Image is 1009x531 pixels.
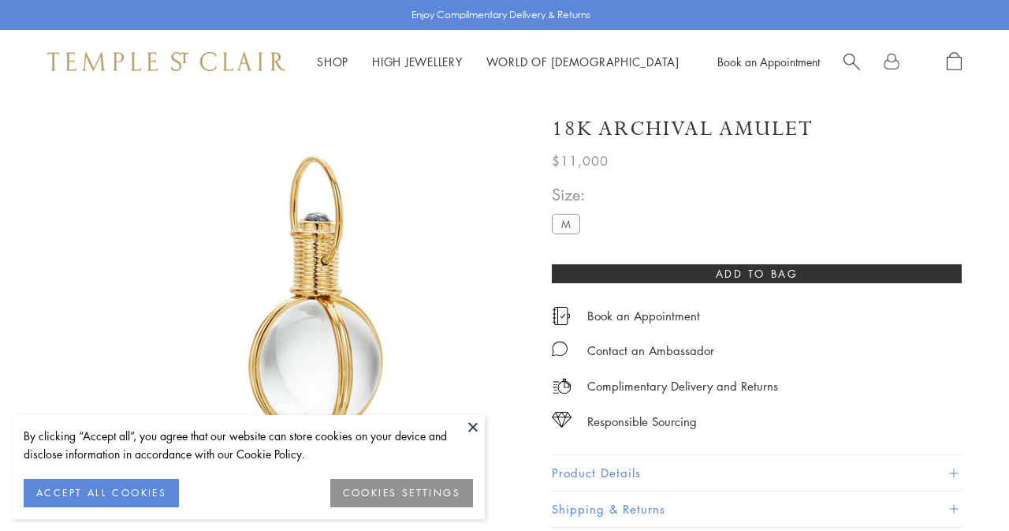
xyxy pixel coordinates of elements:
img: MessageIcon-01_2.svg [552,341,568,357]
img: icon_delivery.svg [552,376,572,396]
p: Enjoy Complimentary Delivery & Returns [411,7,590,23]
span: $11,000 [552,151,609,171]
a: Open Shopping Bag [947,52,962,72]
button: Product Details [552,455,962,491]
label: M [552,214,580,234]
button: ACCEPT ALL COOKIES [24,479,179,507]
a: World of [DEMOGRAPHIC_DATA]World of [DEMOGRAPHIC_DATA] [486,54,679,69]
div: By clicking “Accept all”, you agree that our website can store cookies on your device and disclos... [24,427,473,463]
nav: Main navigation [317,52,679,72]
a: ShopShop [317,54,348,69]
button: COOKIES SETTINGS [330,479,473,507]
button: Shipping & Returns [552,492,962,527]
h1: 18K Archival Amulet [552,115,814,143]
a: Book an Appointment [587,307,700,324]
p: Complimentary Delivery and Returns [587,376,778,396]
a: High JewelleryHigh Jewellery [372,54,463,69]
div: Responsible Sourcing [587,412,697,432]
img: Temple St. Clair [47,52,285,71]
div: Contact an Ambassador [587,341,714,361]
img: icon_appointment.svg [552,307,571,325]
a: Search [843,52,860,72]
button: Add to bag [552,264,962,283]
img: 18K Archival Amulet [102,93,528,519]
span: Add to bag [716,265,799,282]
a: Book an Appointment [717,54,820,69]
img: icon_sourcing.svg [552,412,572,428]
span: Size: [552,181,586,208]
